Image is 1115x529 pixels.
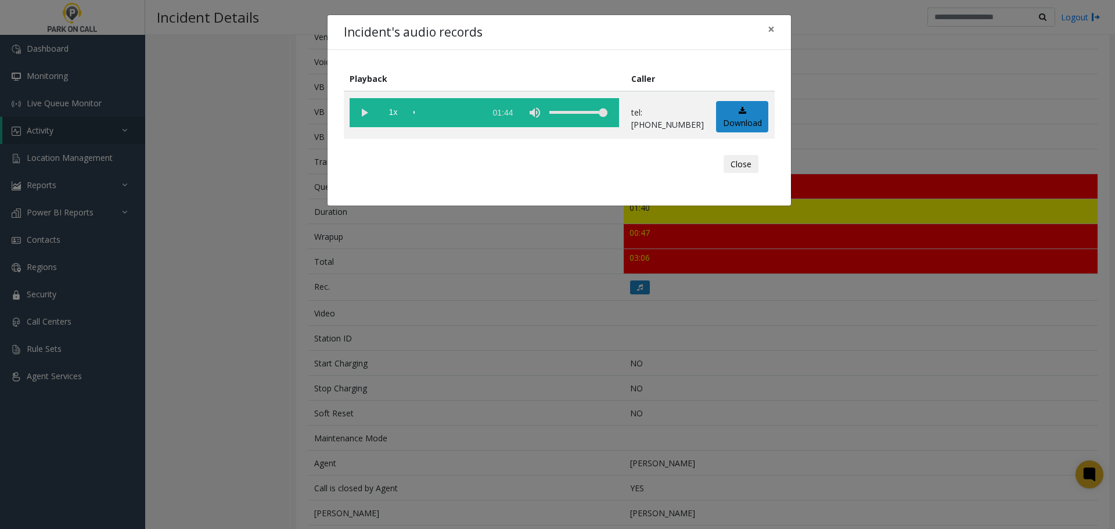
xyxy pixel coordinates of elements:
span: playback speed button [379,98,408,127]
button: Close [760,15,783,44]
h4: Incident's audio records [344,23,483,42]
div: scrub bar [413,98,480,127]
div: volume level [549,98,607,127]
p: tel:[PHONE_NUMBER] [631,106,704,131]
th: Playback [344,66,625,91]
a: Download [716,101,768,133]
th: Caller [625,66,710,91]
span: × [768,21,775,37]
button: Close [724,155,758,174]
